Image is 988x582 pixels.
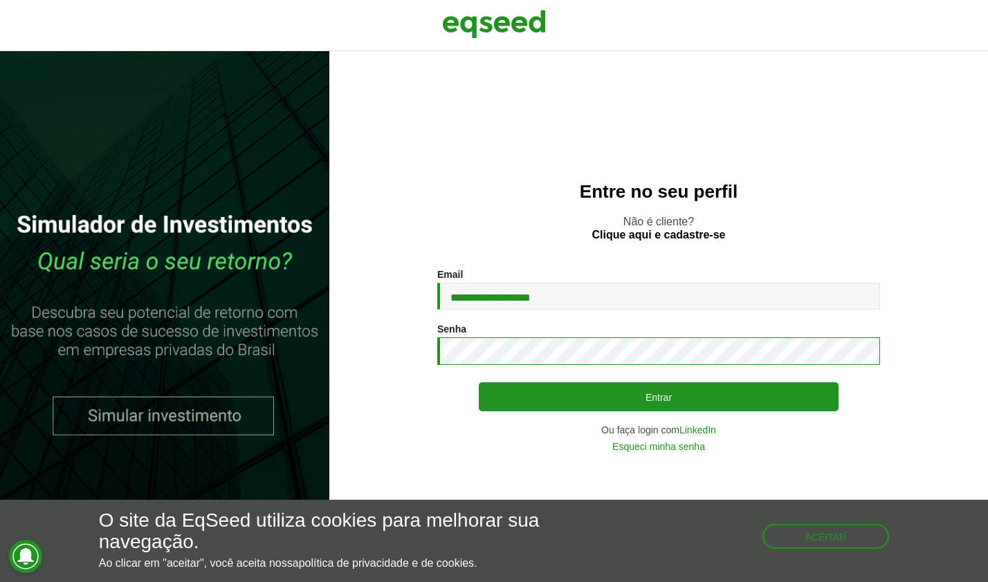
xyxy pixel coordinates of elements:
button: Entrar [479,382,839,411]
a: LinkedIn [679,425,716,435]
label: Senha [437,324,466,334]
p: Não é cliente? [357,215,960,241]
label: Email [437,270,463,279]
a: política de privacidade e de cookies [299,558,475,569]
a: Clique aqui e cadastre-se [592,229,726,241]
p: Ao clicar em "aceitar", você aceita nossa . [99,556,573,570]
img: EqSeed Logo [442,7,546,41]
div: Ou faça login com [437,425,880,435]
button: Aceitar [762,524,890,549]
h5: O site da EqSeed utiliza cookies para melhorar sua navegação. [99,510,573,553]
a: Esqueci minha senha [612,442,705,451]
h2: Entre no seu perfil [357,182,960,202]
